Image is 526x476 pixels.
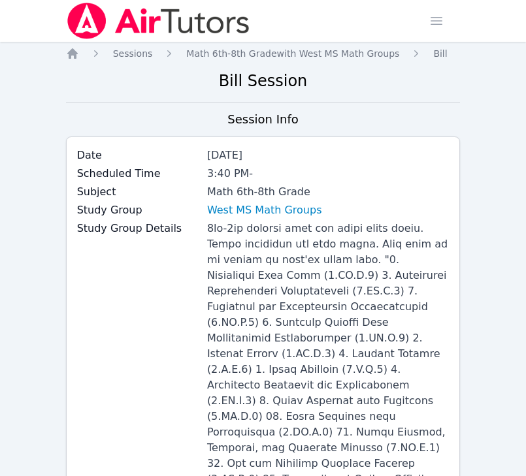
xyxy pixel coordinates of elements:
span: Sessions [113,48,153,59]
label: Date [77,148,199,163]
h2: Bill Session [66,71,461,91]
img: Air Tutors [66,3,251,39]
span: Bill [433,48,447,59]
h3: Session Info [227,110,298,129]
label: Study Group [77,202,199,218]
nav: Breadcrumb [66,47,461,60]
a: Math 6th-8th Gradewith West MS Math Groups [186,47,399,60]
span: Math 6th-8th Grade with West MS Math Groups [186,48,399,59]
label: Study Group Details [77,221,199,236]
label: Subject [77,184,199,200]
div: Math 6th-8th Grade [207,184,450,200]
a: Sessions [113,47,153,60]
label: Scheduled Time [77,166,199,182]
div: [DATE] [207,148,450,163]
div: 3:40 PM - [207,166,450,182]
a: West MS Math Groups [207,202,322,218]
a: Bill [433,47,447,60]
